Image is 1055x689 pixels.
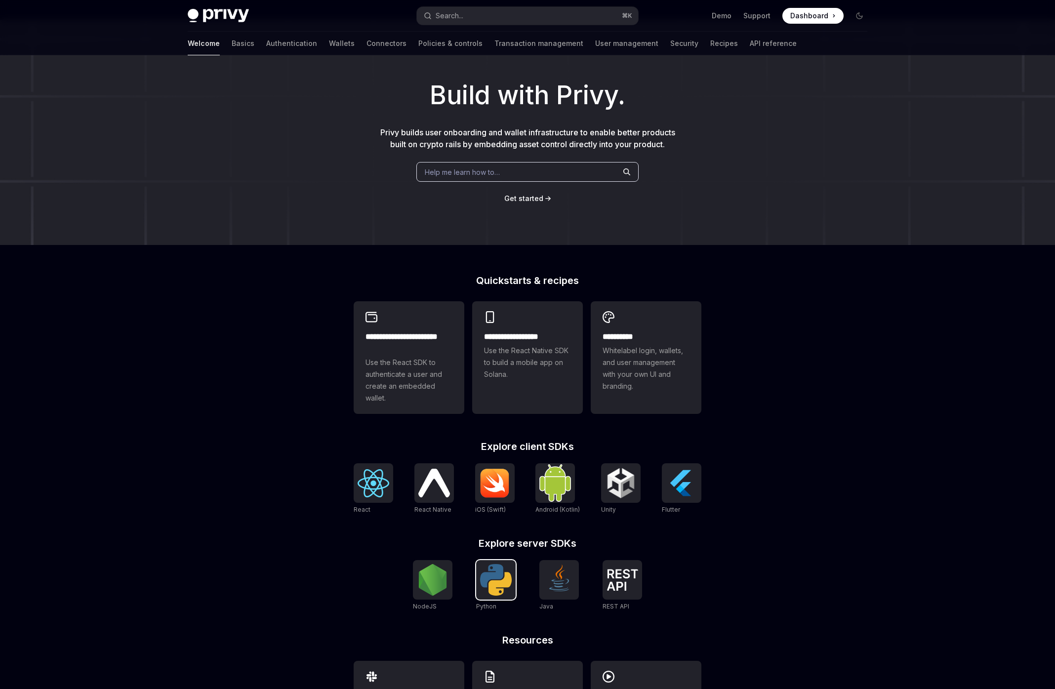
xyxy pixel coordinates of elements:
img: React [358,469,389,497]
span: REST API [603,603,629,610]
a: NodeJSNodeJS [413,560,452,611]
img: Flutter [666,467,697,499]
img: Android (Kotlin) [539,464,571,501]
img: REST API [607,569,638,591]
a: Authentication [266,32,317,55]
span: Python [476,603,496,610]
a: User management [595,32,658,55]
span: NodeJS [413,603,437,610]
span: Android (Kotlin) [535,506,580,513]
a: Security [670,32,698,55]
a: Basics [232,32,254,55]
a: FlutterFlutter [662,463,701,515]
div: Search... [436,10,463,22]
a: Recipes [710,32,738,55]
span: iOS (Swift) [475,506,506,513]
a: Welcome [188,32,220,55]
a: Android (Kotlin)Android (Kotlin) [535,463,580,515]
span: Use the React SDK to authenticate a user and create an embedded wallet. [365,357,452,404]
a: Policies & controls [418,32,483,55]
a: REST APIREST API [603,560,642,611]
span: Whitelabel login, wallets, and user management with your own UI and branding. [603,345,690,392]
h2: Explore server SDKs [354,538,701,548]
span: ⌘ K [622,12,632,20]
span: Help me learn how to… [425,167,500,177]
img: NodeJS [417,564,448,596]
button: Toggle dark mode [852,8,867,24]
a: ReactReact [354,463,393,515]
a: **** **** **** ***Use the React Native SDK to build a mobile app on Solana. [472,301,583,414]
a: React NativeReact Native [414,463,454,515]
h2: Explore client SDKs [354,442,701,451]
span: Java [539,603,553,610]
span: Unity [601,506,616,513]
a: UnityUnity [601,463,641,515]
a: JavaJava [539,560,579,611]
a: iOS (Swift)iOS (Swift) [475,463,515,515]
span: React Native [414,506,451,513]
img: iOS (Swift) [479,468,511,498]
a: Demo [712,11,731,21]
h1: Build with Privy. [16,76,1039,115]
img: Java [543,564,575,596]
span: React [354,506,370,513]
img: dark logo [188,9,249,23]
span: Flutter [662,506,680,513]
h2: Resources [354,635,701,645]
a: Connectors [366,32,406,55]
img: Unity [605,467,637,499]
a: Dashboard [782,8,844,24]
span: Get started [504,194,543,203]
span: Privy builds user onboarding and wallet infrastructure to enable better products built on crypto ... [380,127,675,149]
span: Use the React Native SDK to build a mobile app on Solana. [484,345,571,380]
img: Python [480,564,512,596]
span: Dashboard [790,11,828,21]
a: Transaction management [494,32,583,55]
img: React Native [418,469,450,497]
a: PythonPython [476,560,516,611]
h2: Quickstarts & recipes [354,276,701,285]
a: API reference [750,32,797,55]
a: Wallets [329,32,355,55]
a: Support [743,11,771,21]
a: **** *****Whitelabel login, wallets, and user management with your own UI and branding. [591,301,701,414]
a: Get started [504,194,543,203]
button: Search...⌘K [417,7,638,25]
